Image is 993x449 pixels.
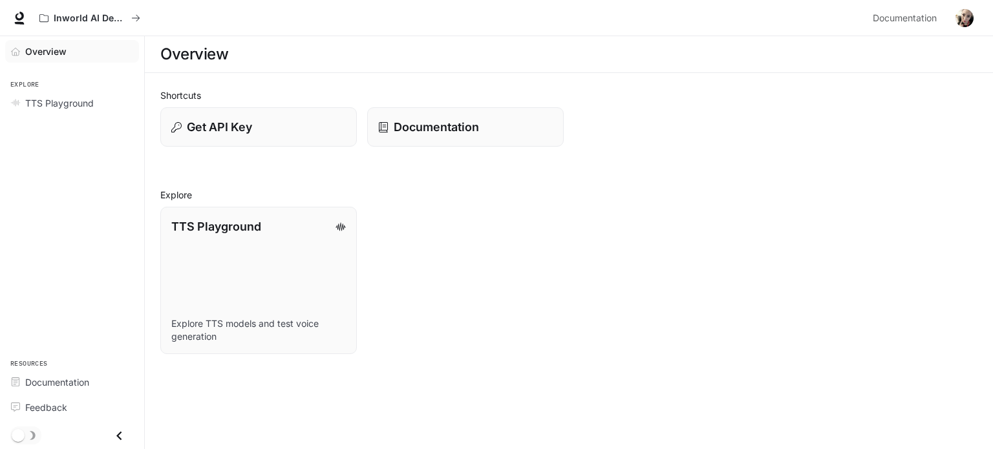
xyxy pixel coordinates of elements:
[34,5,146,31] button: All workspaces
[394,118,479,136] p: Documentation
[105,423,134,449] button: Close drawer
[367,107,564,147] a: Documentation
[5,40,139,63] a: Overview
[25,401,67,414] span: Feedback
[160,207,357,354] a: TTS PlaygroundExplore TTS models and test voice generation
[5,371,139,393] a: Documentation
[5,396,139,419] a: Feedback
[12,428,25,442] span: Dark mode toggle
[25,375,89,389] span: Documentation
[54,13,126,24] p: Inworld AI Demos
[868,5,946,31] a: Documentation
[873,10,937,26] span: Documentation
[171,218,261,235] p: TTS Playground
[160,89,977,102] h2: Shortcuts
[171,317,346,343] p: Explore TTS models and test voice generation
[187,118,252,136] p: Get API Key
[25,96,94,110] span: TTS Playground
[160,188,977,202] h2: Explore
[952,5,977,31] button: User avatar
[160,107,357,147] button: Get API Key
[25,45,67,58] span: Overview
[160,41,228,67] h1: Overview
[5,92,139,114] a: TTS Playground
[956,9,974,27] img: User avatar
